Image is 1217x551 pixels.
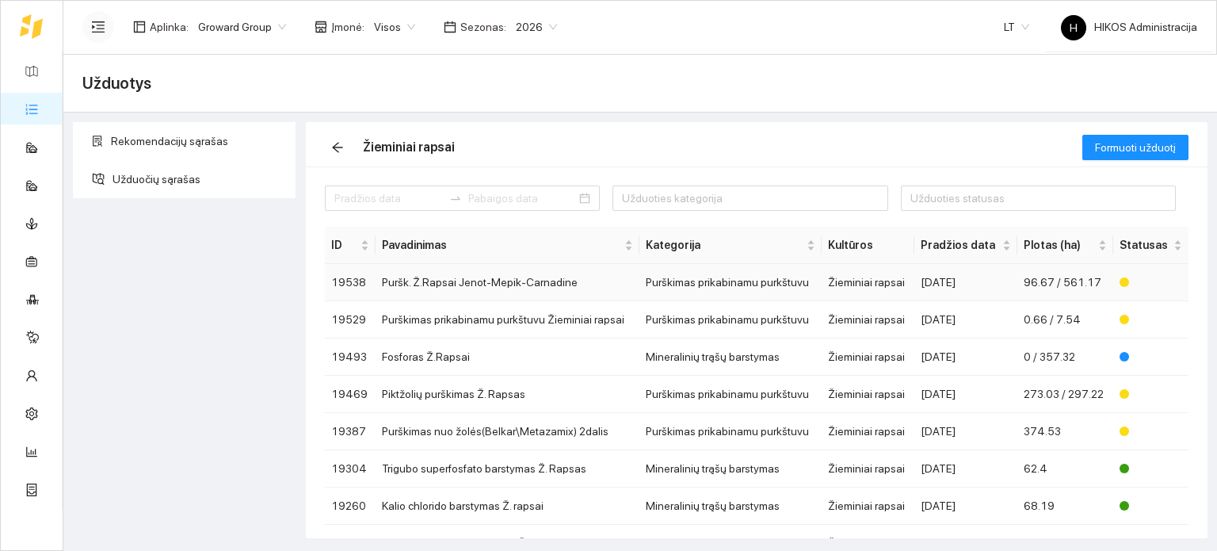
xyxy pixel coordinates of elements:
span: calendar [444,21,456,33]
span: Pavadinimas [382,236,621,254]
td: 19387 [325,413,376,450]
span: 0.66 / 7.54 [1024,313,1081,326]
div: [DATE] [921,460,1010,477]
span: Aplinka : [150,18,189,36]
td: 62.4 [1017,450,1113,488]
td: Mineralinių trąšų barstymas [639,450,822,488]
button: menu-unfold [82,11,114,43]
span: LT [1004,15,1029,39]
input: Pabaigos data [468,189,577,207]
span: swap-right [449,192,462,205]
td: 19260 [325,488,376,525]
span: menu-unfold [91,20,105,34]
td: 19469 [325,376,376,413]
th: this column's title is ID,this column is sortable [325,227,376,264]
span: Visos [374,15,415,39]
td: 374.53 [1017,413,1113,450]
td: Purškimas prikabinamu purkštuvu [639,413,822,450]
td: Puršk. Ž.Rapsai Jenot-Mepik-Carnadine [376,264,639,301]
td: Žieminiai rapsai [822,413,914,450]
span: Užduotys [82,71,151,96]
td: 68.19 [1017,488,1113,525]
div: [DATE] [921,497,1010,515]
th: this column's title is Pradžios data,this column is sortable [914,227,1017,264]
span: Užduočių sąrašas [113,163,284,195]
td: Fosforas Ž.Rapsai [376,339,639,376]
button: arrow-left [325,135,350,160]
th: this column's title is Plotas (ha),this column is sortable [1017,227,1113,264]
div: [DATE] [921,423,1010,440]
input: Pradžios data [334,189,443,207]
td: Mineralinių trąšų barstymas [639,339,822,376]
td: Žieminiai rapsai [822,339,914,376]
td: Žieminiai rapsai [822,450,914,488]
span: to [449,192,462,205]
td: Purškimas prikabinamu purkštuvu [639,376,822,413]
span: Sezonas : [460,18,506,36]
span: 0 / 357.32 [1024,350,1075,363]
td: 19529 [325,301,376,339]
div: Žieminiai rapsai [363,137,455,157]
span: HIKOS Administracija [1061,21,1197,33]
span: Statusas [1120,236,1170,254]
td: Trigubo superfosfato barstymas Ž. Rapsas [376,450,639,488]
td: Purškimas prikabinamu purkštuvu [639,301,822,339]
button: Formuoti užduotį [1082,135,1188,160]
td: 19304 [325,450,376,488]
span: Rekomendacijų sąrašas [111,125,284,157]
span: Plotas (ha) [1024,236,1095,254]
div: [DATE] [921,385,1010,403]
span: arrow-left [326,141,349,154]
span: Pradžios data [921,236,998,254]
th: Kultūros [822,227,914,264]
div: [DATE] [921,311,1010,328]
span: 273.03 / 297.22 [1024,388,1104,400]
span: 96.67 / 561.17 [1024,276,1101,289]
th: this column's title is Statusas,this column is sortable [1113,227,1188,264]
th: this column's title is Kategorija,this column is sortable [639,227,822,264]
span: ID [331,236,357,254]
td: 19538 [325,264,376,301]
span: solution [92,136,103,147]
td: Purškimas nuo žolės(Belkar\Metazamix) 2dalis [376,413,639,450]
td: Purškimas prikabinamu purkštuvu [639,264,822,301]
span: Kategorija [646,236,803,254]
td: Piktžolių purškimas Ž. Rapsas [376,376,639,413]
div: [DATE] [921,274,1010,291]
td: Mineralinių trąšų barstymas [639,488,822,525]
span: Formuoti užduotį [1095,139,1176,156]
span: Groward Group [198,15,286,39]
span: 2026 [516,15,557,39]
span: H [1070,15,1078,40]
span: layout [133,21,146,33]
td: Žieminiai rapsai [822,264,914,301]
td: 19493 [325,339,376,376]
span: shop [315,21,327,33]
th: this column's title is Pavadinimas,this column is sortable [376,227,639,264]
td: Žieminiai rapsai [822,301,914,339]
td: Žieminiai rapsai [822,376,914,413]
td: Žieminiai rapsai [822,488,914,525]
td: Purškimas prikabinamu purkštuvu Žieminiai rapsai [376,301,639,339]
div: [DATE] [921,348,1010,365]
td: Kalio chlorido barstymas Ž. rapsai [376,488,639,525]
span: Įmonė : [331,18,364,36]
